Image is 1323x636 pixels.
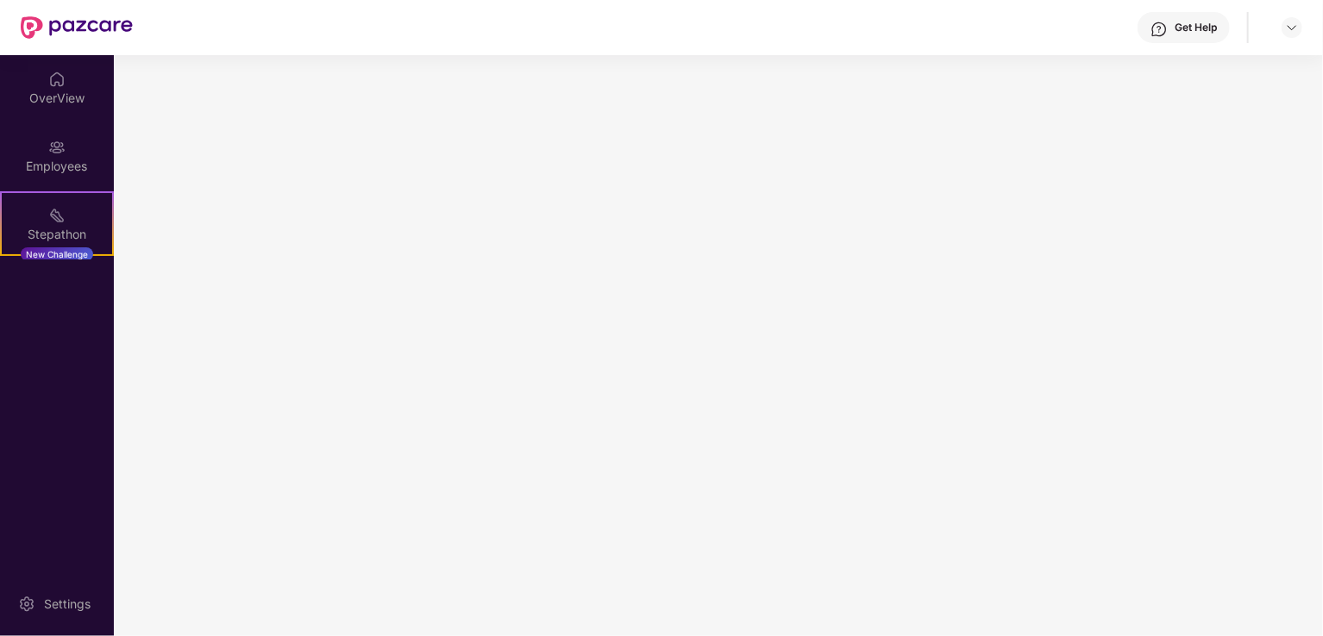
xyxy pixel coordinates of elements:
div: Stepathon [2,226,112,243]
img: svg+xml;base64,PHN2ZyBpZD0iU2V0dGluZy0yMHgyMCIgeG1sbnM9Imh0dHA6Ly93d3cudzMub3JnLzIwMDAvc3ZnIiB3aW... [18,595,35,613]
img: New Pazcare Logo [21,16,133,39]
div: Get Help [1175,21,1217,34]
img: svg+xml;base64,PHN2ZyBpZD0iSGVscC0zMngzMiIgeG1sbnM9Imh0dHA6Ly93d3cudzMub3JnLzIwMDAvc3ZnIiB3aWR0aD... [1151,21,1168,38]
img: svg+xml;base64,PHN2ZyBpZD0iSG9tZSIgeG1sbnM9Imh0dHA6Ly93d3cudzMub3JnLzIwMDAvc3ZnIiB3aWR0aD0iMjAiIG... [48,71,66,88]
img: svg+xml;base64,PHN2ZyBpZD0iRHJvcGRvd24tMzJ4MzIiIHhtbG5zPSJodHRwOi8vd3d3LnczLm9yZy8yMDAwL3N2ZyIgd2... [1285,21,1299,34]
img: svg+xml;base64,PHN2ZyB4bWxucz0iaHR0cDovL3d3dy53My5vcmcvMjAwMC9zdmciIHdpZHRoPSIyMSIgaGVpZ2h0PSIyMC... [48,207,66,224]
div: Settings [39,595,96,613]
div: New Challenge [21,247,93,261]
img: svg+xml;base64,PHN2ZyBpZD0iRW1wbG95ZWVzIiB4bWxucz0iaHR0cDovL3d3dy53My5vcmcvMjAwMC9zdmciIHdpZHRoPS... [48,139,66,156]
